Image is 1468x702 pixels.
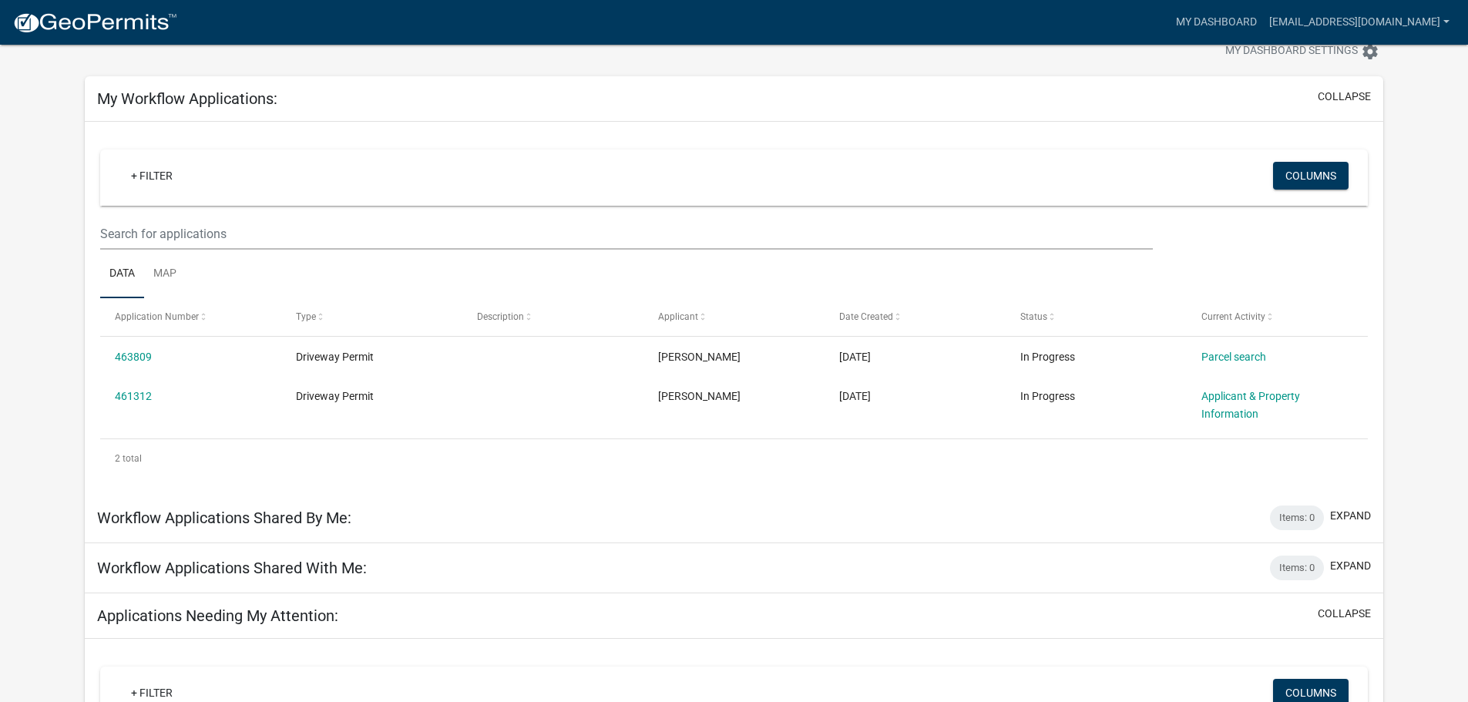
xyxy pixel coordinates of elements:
datatable-header-cell: Type [281,298,462,335]
h5: Workflow Applications Shared By Me: [97,509,351,527]
div: Items: 0 [1270,556,1324,580]
datatable-header-cell: Description [462,298,643,335]
span: Application Number [115,311,199,322]
span: Type [296,311,316,322]
div: collapse [85,122,1383,493]
span: My Dashboard Settings [1225,42,1358,61]
h5: Applications Needing My Attention: [97,606,338,625]
span: In Progress [1020,351,1075,363]
button: collapse [1318,606,1371,622]
span: 08/08/2025 [839,390,871,402]
a: Map [144,250,186,299]
span: Driveway Permit [296,390,374,402]
a: Applicant & Property Information [1201,390,1300,420]
div: 2 total [100,439,1368,478]
datatable-header-cell: Application Number [100,298,281,335]
span: Driveway Permit [296,351,374,363]
input: Search for applications [100,218,1152,250]
button: My Dashboard Settingssettings [1213,36,1392,66]
span: 08/14/2025 [839,351,871,363]
span: Brian Beltran [658,390,741,402]
datatable-header-cell: Current Activity [1186,298,1367,335]
span: Current Activity [1201,311,1265,322]
datatable-header-cell: Status [1005,298,1186,335]
div: Items: 0 [1270,506,1324,530]
span: Date Created [839,311,893,322]
datatable-header-cell: Applicant [643,298,825,335]
h5: Workflow Applications Shared With Me: [97,559,367,577]
i: settings [1361,42,1379,61]
a: + Filter [119,162,185,190]
button: collapse [1318,89,1371,105]
button: Columns [1273,162,1349,190]
button: expand [1330,558,1371,574]
button: expand [1330,508,1371,524]
a: 463809 [115,351,152,363]
a: Parcel search [1201,351,1266,363]
span: Status [1020,311,1047,322]
datatable-header-cell: Date Created [825,298,1006,335]
h5: My Workflow Applications: [97,89,277,108]
span: Description [477,311,524,322]
a: [EMAIL_ADDRESS][DOMAIN_NAME] [1263,8,1456,37]
a: 461312 [115,390,152,402]
a: My Dashboard [1170,8,1263,37]
span: Brian Beltran [658,351,741,363]
a: Data [100,250,144,299]
span: In Progress [1020,390,1075,402]
span: Applicant [658,311,698,322]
